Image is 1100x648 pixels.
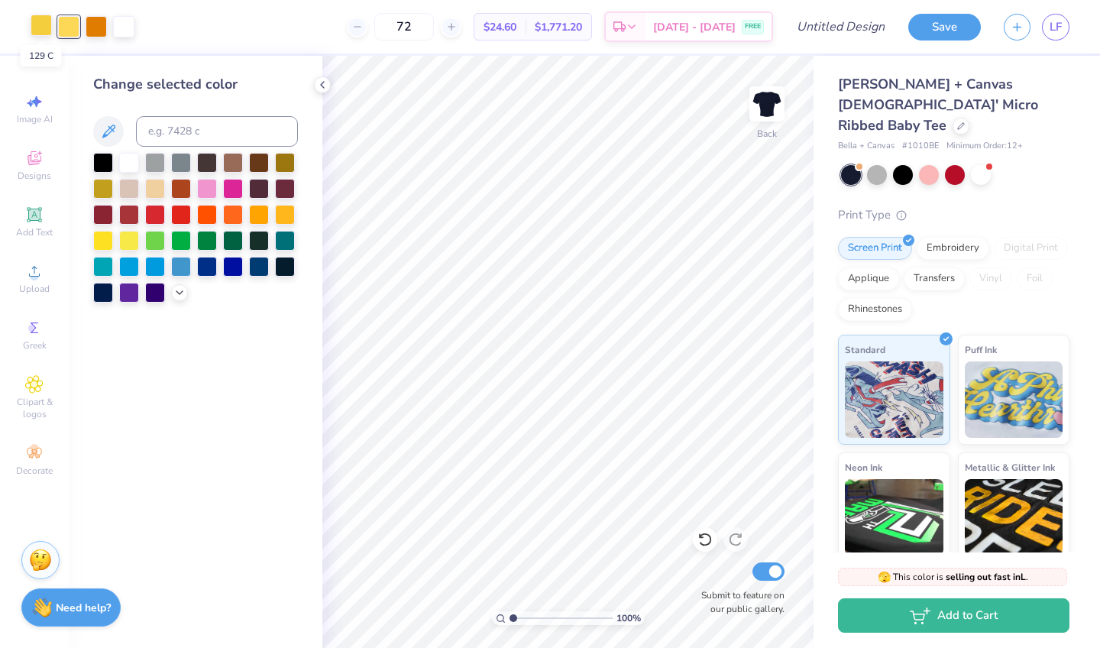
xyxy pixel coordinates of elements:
span: $24.60 [484,19,516,35]
span: Greek [23,339,47,352]
span: Puff Ink [965,342,997,358]
span: 🫣 [878,570,891,585]
div: Screen Print [838,237,912,260]
label: Submit to feature on our public gallery. [693,588,785,616]
span: Add Text [16,226,53,238]
span: Standard [845,342,885,358]
button: Add to Cart [838,598,1069,633]
span: # 1010BE [902,140,939,153]
span: LF [1050,18,1062,36]
strong: Need help? [56,601,111,615]
div: Vinyl [969,267,1012,290]
div: Change selected color [93,74,298,95]
button: Save [908,14,981,40]
input: Untitled Design [785,11,897,42]
span: [PERSON_NAME] + Canvas [DEMOGRAPHIC_DATA]' Micro Ribbed Baby Tee [838,75,1038,134]
img: Standard [845,361,943,438]
span: Decorate [16,465,53,477]
span: Metallic & Glitter Ink [965,459,1055,475]
span: 100 % [616,611,641,625]
input: e.g. 7428 c [136,116,298,147]
span: This color is . [878,570,1028,584]
img: Metallic & Glitter Ink [965,479,1063,556]
img: Back [752,89,782,119]
div: Foil [1017,267,1053,290]
span: Upload [19,283,50,295]
input: – – [374,13,434,40]
div: Back [757,127,777,141]
div: Embroidery [917,237,989,260]
div: Rhinestones [838,298,912,321]
div: Print Type [838,206,1069,224]
div: Applique [838,267,899,290]
div: Digital Print [994,237,1068,260]
span: $1,771.20 [535,19,582,35]
span: [DATE] - [DATE] [653,19,736,35]
div: 129 C [21,45,62,66]
a: LF [1042,14,1069,40]
span: Bella + Canvas [838,140,895,153]
span: Minimum Order: 12 + [946,140,1023,153]
span: Neon Ink [845,459,882,475]
img: Neon Ink [845,479,943,556]
strong: selling out fast in L [946,571,1026,583]
span: Image AI [17,113,53,125]
div: Transfers [904,267,965,290]
img: Puff Ink [965,361,1063,438]
span: Clipart & logos [8,396,61,420]
span: FREE [745,21,761,32]
span: Designs [18,170,51,182]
